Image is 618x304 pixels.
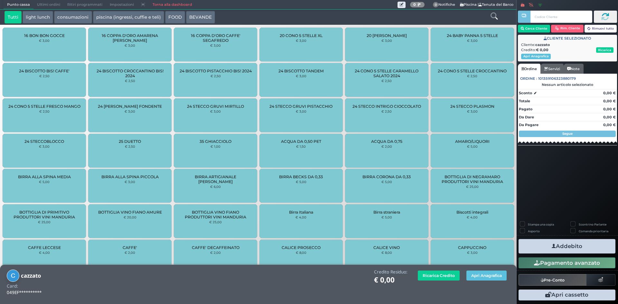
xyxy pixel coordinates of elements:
small: € 3,00 [210,109,221,113]
span: BIRRA ALLA SPINA PICCOLA [101,174,159,179]
span: 24 BABY PANNA 5 STELLE [447,33,498,38]
strong: 0,00 € [603,91,616,95]
button: Addebito [519,239,615,253]
button: FOOD [165,11,185,24]
div: Credito: [521,47,613,53]
span: 25 DUETTO [119,139,141,144]
span: 24 STECCO INTRIGO CIOCCOLATO [352,104,421,109]
span: 24 CONO 5 STELLE CARAMELLO SALATO 2024 [351,69,423,78]
span: 24 [PERSON_NAME] FONDENTE [98,104,162,109]
a: Note [564,64,583,74]
span: 24 BISCOTTO CROCCANTINO BIS! 2024 [94,69,166,78]
button: consumazioni [54,11,92,24]
small: € 3,00 [210,43,221,47]
strong: Da Dare [519,115,534,119]
span: 24 CONO 5 STELLE FRESCO MANGO [8,104,80,109]
span: CAFFE LECCESE [28,245,61,250]
strong: 0,00 € [603,99,616,103]
small: € 3,00 [296,39,306,42]
span: CLIENTE SELEZIONATO [544,36,591,41]
img: cazzato [7,270,19,282]
small: € 5,00 [381,180,392,184]
small: € 6,00 [210,185,221,189]
small: € 3,00 [39,144,50,148]
small: € 2,50 [125,79,135,83]
small: € 3,00 [467,251,478,254]
button: Rim. Cliente [551,25,584,32]
small: € 1,00 [211,144,220,148]
span: Ultimi ordini [33,0,64,9]
small: € 3,00 [381,39,392,42]
small: € 1,50 [296,144,306,148]
button: light lunch [23,11,53,24]
h1: € 0,00 [374,276,407,284]
span: 24 STECCO PLASMON [450,104,494,109]
span: CALICE PROSECCO [282,245,321,250]
span: AMARO/LIQUORI [455,139,490,144]
b: cazzato [535,42,550,47]
button: BEVANDE [186,11,215,24]
small: € 2,50 [381,79,392,83]
small: € 2,50 [39,74,50,78]
small: € 8,00 [296,251,306,254]
span: 24 CONO 5 STELLE CROCCANTINO [438,69,507,73]
small: € 4,00 [467,215,478,219]
span: 20 CONO 5 STELLE XL [280,33,323,38]
span: BIRRA CORONA DA 0,33 [362,174,411,179]
small: € 2,00 [210,251,221,254]
small: € 3,00 [125,109,135,113]
small: € 25,00 [466,185,479,189]
span: 24 BISCOTTO PISTACCHIO BIS! 2024 [180,69,252,73]
span: BIRRA ARTIGIANALE [PERSON_NAME] [179,174,252,184]
span: CAPPUCCINO [458,245,486,250]
small: € 2,00 [125,251,135,254]
a: Servizi [540,64,564,74]
small: € 4,00 [295,215,306,219]
strong: 0,00 € [603,115,616,119]
span: 20 [PERSON_NAME] [367,33,407,38]
span: 24 STECCOBLOCCO [24,139,64,144]
span: 101359106323880179 [538,76,576,81]
label: Comanda prioritaria [579,229,608,233]
strong: Da Pagare [519,123,538,127]
span: 24 BISCOTTO TANDEM [278,69,324,73]
strong: Totale [519,99,530,103]
small: € 3,00 [296,74,306,78]
small: € 3,00 [125,180,135,184]
span: 35 GHIACCIOLO [200,139,231,144]
strong: Sconto [519,90,532,96]
button: Tutti [5,11,22,24]
span: Ritiri programmati [64,0,106,9]
button: Pre-Conto [519,274,587,286]
strong: € 0,00 [536,48,548,52]
strong: Segue [562,132,573,136]
b: 0 [413,2,416,7]
span: Birra Italiana [289,210,313,215]
small: € 2,50 [39,109,50,113]
small: € 5,00 [39,180,50,184]
span: CAFFE' [123,245,137,250]
small: € 25,00 [38,220,51,224]
small: € 3,00 [467,39,478,42]
span: BIRRA ALLA SPINA MEDIA [18,174,71,179]
button: Ricarica Credito [418,271,460,281]
h4: Credito Residuo: [374,270,407,274]
span: Biscotti integrali [456,210,488,215]
small: € 20,00 [124,215,136,219]
button: Apri cassetto [519,290,615,300]
small: € 2,50 [467,74,477,78]
small: € 2,50 [381,109,392,113]
span: ACQUA DA 0,75 [371,139,402,144]
span: Impostazioni [106,0,137,9]
label: Scontrino Parlante [579,222,606,226]
b: cazzato [21,272,41,279]
span: CAFFE' DECAFFEINATO [192,245,239,250]
span: CALICE VINO [373,245,400,250]
span: Ordine : [520,76,537,81]
small: € 3,00 [39,39,50,42]
strong: Pagato [519,107,532,111]
span: BOTTIGLIA VINO FIANO AMURE [98,210,162,215]
small: € 5,00 [296,180,306,184]
small: € 2,00 [381,144,392,148]
span: ACQUA DA 0,50 PET [281,139,321,144]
